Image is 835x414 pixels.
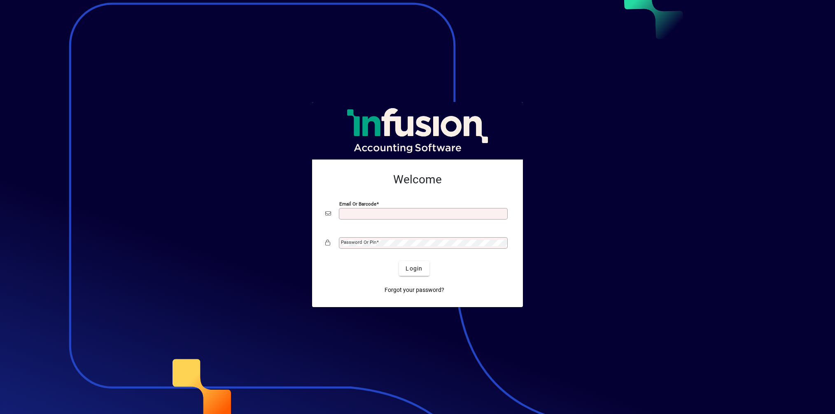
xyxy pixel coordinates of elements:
a: Forgot your password? [381,282,448,297]
mat-label: Email or Barcode [339,201,376,207]
mat-label: Password or Pin [341,239,376,245]
button: Login [399,261,429,276]
span: Forgot your password? [385,286,444,294]
h2: Welcome [325,173,510,187]
span: Login [406,264,422,273]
